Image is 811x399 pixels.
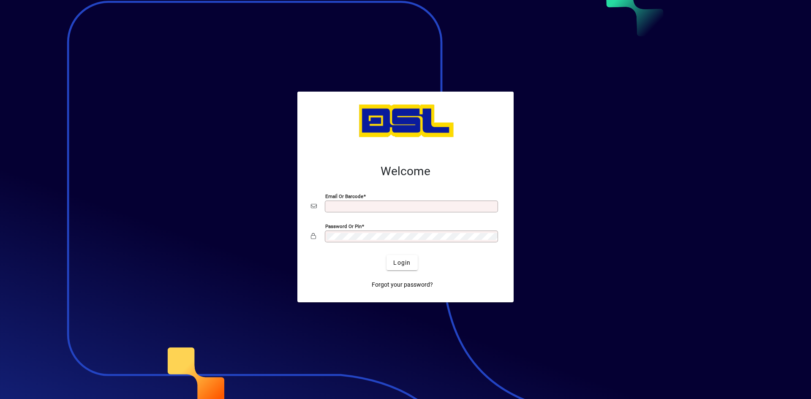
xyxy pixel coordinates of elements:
[372,280,433,289] span: Forgot your password?
[311,164,500,179] h2: Welcome
[393,258,411,267] span: Login
[325,223,362,229] mat-label: Password or Pin
[386,255,417,270] button: Login
[368,277,436,292] a: Forgot your password?
[325,193,363,199] mat-label: Email or Barcode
